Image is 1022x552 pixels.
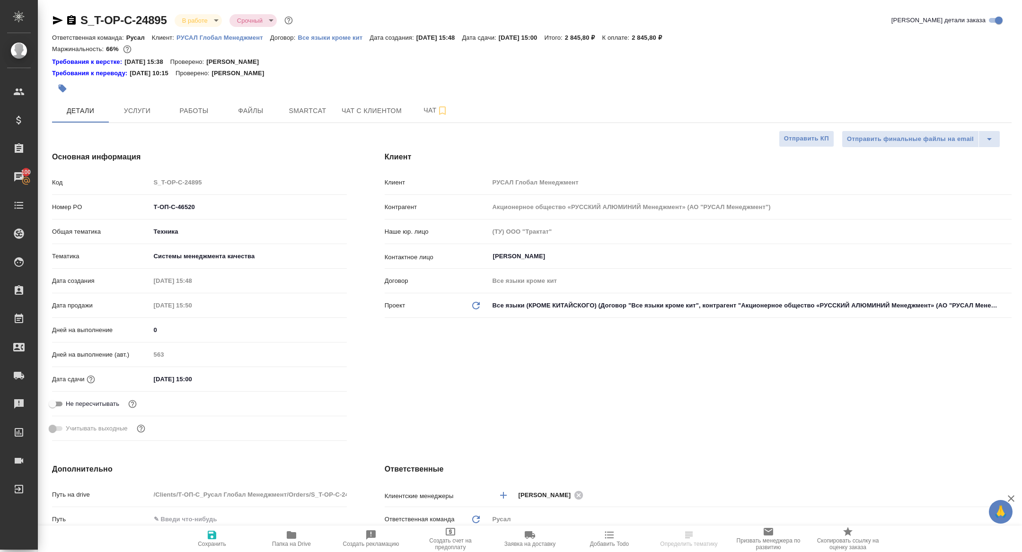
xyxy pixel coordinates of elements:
span: Чат [413,105,458,116]
span: Услуги [115,105,160,117]
input: ✎ Введи что-нибудь [150,200,347,214]
p: Клиент: [152,34,176,41]
button: Выбери, если сб и вс нужно считать рабочими днями для выполнения заказа. [135,422,147,435]
div: В работе [229,14,277,27]
span: Скопировать ссылку на оценку заказа [814,537,882,551]
p: [DATE] 10:15 [130,69,176,78]
button: Призвать менеджера по развитию [729,526,808,552]
p: 2 845,80 ₽ [565,34,602,41]
h4: Дополнительно [52,464,347,475]
button: Создать рекламацию [331,526,411,552]
button: Определить тематику [649,526,729,552]
input: ✎ Введи что-нибудь [150,512,347,526]
a: РУСАЛ Глобал Менеджмент [176,33,270,41]
p: Договор: [270,34,298,41]
div: Нажми, чтобы открыть папку с инструкцией [52,57,124,67]
input: Пустое поле [150,298,233,312]
p: Дата сдачи: [462,34,498,41]
p: [DATE] 15:00 [499,34,545,41]
a: S_T-OP-C-24895 [80,14,167,26]
p: Дата создания [52,276,150,286]
button: Отправить финальные файлы на email [842,131,979,148]
input: ✎ Введи что-нибудь [150,372,233,386]
button: Заявка на доставку [490,526,570,552]
h4: Ответственные [385,464,1012,475]
span: Отправить финальные файлы на email [847,134,974,145]
span: Создать счет на предоплату [416,537,485,551]
button: Скопировать ссылку для ЯМессенджера [52,15,63,26]
button: 🙏 [989,500,1013,524]
span: Создать рекламацию [343,541,399,547]
a: Требования к верстке: [52,57,124,67]
p: Контактное лицо [385,253,489,262]
a: 100 [2,165,35,189]
p: [PERSON_NAME] [206,57,266,67]
p: Дата продажи [52,301,150,310]
input: Пустое поле [150,488,347,501]
div: Нажми, чтобы открыть папку с инструкцией [52,69,130,78]
p: Проект [385,301,405,310]
span: Чат с клиентом [342,105,402,117]
div: [PERSON_NAME] [519,489,587,501]
span: Файлы [228,105,273,117]
p: Проверено: [176,69,212,78]
p: Дней на выполнение [52,325,150,335]
p: 2 845,80 ₽ [632,34,669,41]
p: Общая тематика [52,227,150,237]
p: Наше юр. лицо [385,227,489,237]
div: В работе [175,14,222,27]
h4: Основная информация [52,151,347,163]
input: Пустое поле [150,274,233,288]
p: Все языки кроме кит [298,34,370,41]
button: Отправить КП [779,131,834,147]
span: Отправить КП [784,133,829,144]
span: Работы [171,105,217,117]
p: Ответственная команда: [52,34,126,41]
span: 100 [16,167,37,177]
p: Русал [126,34,152,41]
h4: Клиент [385,151,1012,163]
input: Пустое поле [489,225,1012,238]
button: В работе [179,17,211,25]
button: 810.00 RUB; [121,43,133,55]
p: К оплате: [602,34,632,41]
div: split button [842,131,1000,148]
button: Скопировать ссылку на оценку заказа [808,526,888,552]
button: Добавить тэг [52,78,73,99]
p: Тематика [52,252,150,261]
p: Путь на drive [52,490,150,499]
p: Номер PO [52,202,150,212]
span: Заявка на доставку [504,541,555,547]
input: Пустое поле [150,175,347,189]
span: Не пересчитывать [66,399,119,409]
span: Папка на Drive [272,541,311,547]
span: [PERSON_NAME] детали заказа [891,16,986,25]
p: Проверено: [170,57,207,67]
a: Все языки кроме кит [298,33,370,41]
p: РУСАЛ Глобал Менеджмент [176,34,270,41]
button: Скопировать ссылку [66,15,77,26]
input: Пустое поле [489,200,1012,214]
button: Open [1006,255,1008,257]
span: Учитывать выходные [66,424,128,433]
button: Добавить Todo [570,526,649,552]
button: Доп статусы указывают на важность/срочность заказа [282,14,295,26]
div: Техника [150,224,347,240]
p: Договор [385,276,489,286]
div: Все языки (КРОМЕ КИТАЙСКОГО) (Договор "Все языки кроме кит", контрагент "Акционерное общество «РУ... [489,298,1012,314]
button: Срочный [234,17,265,25]
button: Если добавить услуги и заполнить их объемом, то дата рассчитается автоматически [85,373,97,386]
p: Дата создания: [370,34,416,41]
p: Дата сдачи [52,375,85,384]
p: Контрагент [385,202,489,212]
input: Пустое поле [489,274,1012,288]
span: Детали [58,105,103,117]
button: Включи, если не хочешь, чтобы указанная дата сдачи изменилась после переставления заказа в 'Подтв... [126,398,139,410]
p: Путь [52,515,150,524]
p: [DATE] 15:48 [416,34,462,41]
button: Добавить менеджера [492,484,515,507]
span: Определить тематику [660,541,717,547]
p: Код [52,178,150,187]
svg: Подписаться [437,105,448,116]
span: Сохранить [198,541,226,547]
